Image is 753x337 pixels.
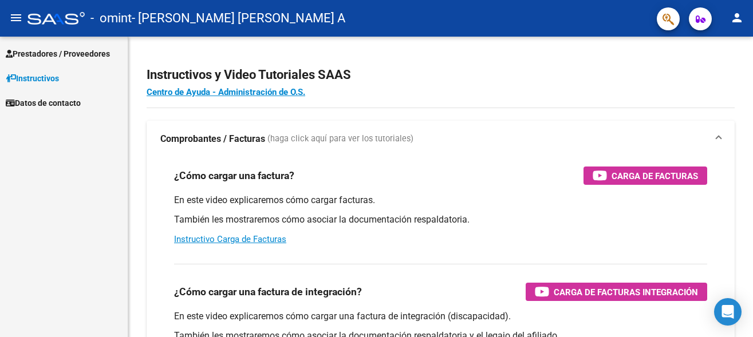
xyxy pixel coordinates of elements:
[584,166,707,185] button: Carga de Facturas
[174,310,707,323] p: En este video explicaremos cómo cargar una factura de integración (discapacidad).
[730,11,744,25] mat-icon: person
[9,11,23,25] mat-icon: menu
[714,298,742,326] div: Open Intercom Messenger
[174,168,294,184] h3: ¿Cómo cargar una factura?
[147,121,735,157] mat-expansion-panel-header: Comprobantes / Facturas (haga click aquí para ver los tutoriales)
[554,285,698,299] span: Carga de Facturas Integración
[174,194,707,207] p: En este video explicaremos cómo cargar facturas.
[160,133,265,145] strong: Comprobantes / Facturas
[6,47,110,60] span: Prestadores / Proveedores
[174,213,707,226] p: También les mostraremos cómo asociar la documentación respaldatoria.
[147,64,735,86] h2: Instructivos y Video Tutoriales SAAS
[174,284,362,300] h3: ¿Cómo cargar una factura de integración?
[174,234,286,244] a: Instructivo Carga de Facturas
[147,87,305,97] a: Centro de Ayuda - Administración de O.S.
[267,133,413,145] span: (haga click aquí para ver los tutoriales)
[90,6,132,31] span: - omint
[6,97,81,109] span: Datos de contacto
[612,169,698,183] span: Carga de Facturas
[526,283,707,301] button: Carga de Facturas Integración
[132,6,345,31] span: - [PERSON_NAME] [PERSON_NAME] A
[6,72,59,85] span: Instructivos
